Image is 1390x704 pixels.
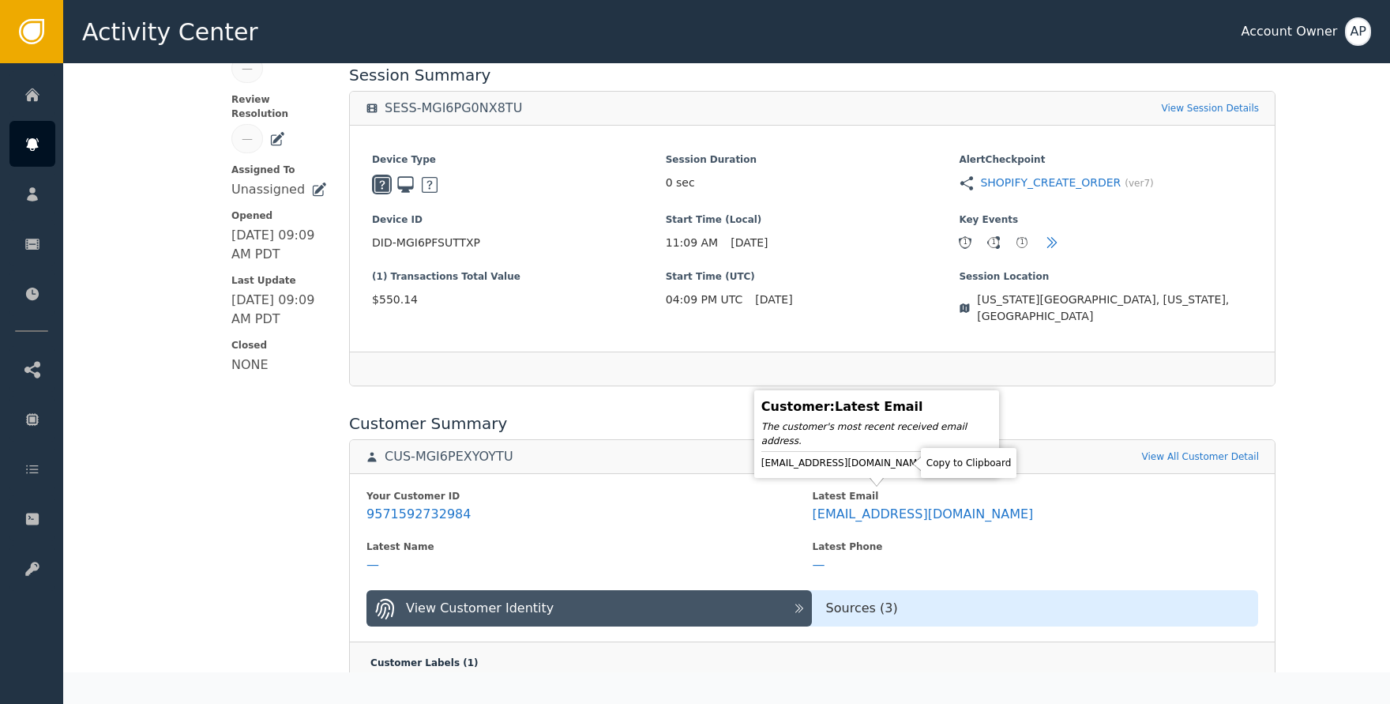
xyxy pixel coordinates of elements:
[813,506,1034,522] div: [EMAIL_ADDRESS][DOMAIN_NAME]
[1016,237,1027,248] div: 1
[977,292,1253,325] span: [US_STATE][GEOGRAPHIC_DATA], [US_STATE], [GEOGRAPHIC_DATA]
[1345,17,1371,46] button: AP
[231,180,305,199] div: Unassigned
[366,540,812,554] div: Latest Name
[231,291,327,329] div: [DATE] 09:09 AM PDT
[231,209,327,223] span: Opened
[349,412,1275,435] div: Customer Summary
[813,540,1258,554] div: Latest Phone
[959,152,1253,167] span: Alert Checkpoint
[666,213,960,227] span: Start Time (Local)
[755,292,792,308] span: [DATE]
[666,235,718,251] span: 11:09 AM
[385,449,513,465] div: CUS-MGI6PEXYOYTU
[242,130,253,147] div: —
[988,237,999,248] div: 1
[960,237,971,248] div: 1
[666,269,960,284] span: Start Time (UTC)
[812,599,1258,618] div: Sources ( 3 )
[925,452,1012,474] div: Copy to Clipboard
[231,338,327,352] span: Closed
[1142,450,1259,464] a: View All Customer Detail
[959,269,1253,284] span: Session Location
[231,163,327,177] span: Assigned To
[372,269,666,284] span: (1) Transactions Total Value
[231,226,327,264] div: [DATE] 09:09 AM PDT
[959,213,1253,227] span: Key Events
[82,14,258,50] span: Activity Center
[366,489,812,503] div: Your Customer ID
[666,152,960,167] span: Session Duration
[666,292,743,308] span: 04:09 PM UTC
[980,175,1121,191] a: SHOPIFY_CREATE_ORDER
[370,657,478,668] span: Customer Labels ( 1 )
[385,100,522,116] div: SESS-MGI6PG0NX8TU
[366,590,811,627] button: View Customer Identity
[761,455,992,471] div: [EMAIL_ADDRESS][DOMAIN_NAME]
[1241,22,1337,41] div: Account Owner
[231,273,327,288] span: Last Update
[372,235,666,251] span: DID-MGI6PFSUTTXP
[1125,176,1153,190] span: (ver 7 )
[372,292,666,308] span: $550.14
[1162,101,1260,115] a: View Session Details
[761,420,992,448] div: The customer's most recent received email address.
[406,599,554,618] div: View Customer Identity
[366,557,379,573] div: —
[813,489,1258,503] div: Latest Email
[366,506,471,522] div: 9571592732984
[349,63,1275,87] div: Session Summary
[372,152,666,167] span: Device Type
[813,557,825,573] div: —
[731,235,768,251] span: [DATE]
[231,92,327,121] span: Review Resolution
[372,213,666,227] span: Device ID
[231,356,269,375] div: NONE
[761,397,992,416] div: Customer : Latest Email
[242,60,253,77] div: —
[666,175,695,191] span: 0 sec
